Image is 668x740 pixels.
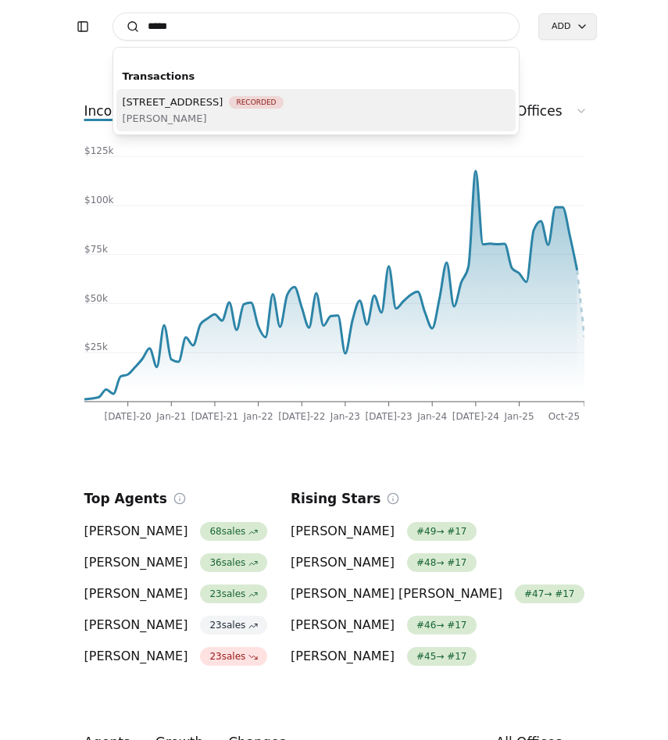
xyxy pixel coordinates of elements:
[104,411,151,422] tspan: [DATE]-20
[291,616,395,635] span: [PERSON_NAME]
[291,522,395,541] span: [PERSON_NAME]
[200,553,267,572] span: 36 sales
[229,96,283,109] span: Recorded
[503,411,534,422] tspan: Jan-25
[515,584,584,603] span: # 47 → # 17
[72,97,146,125] button: income
[291,553,395,572] span: [PERSON_NAME]
[200,522,267,541] span: 68 sales
[84,553,188,572] span: [PERSON_NAME]
[200,647,267,666] span: 23 sales
[407,553,477,572] span: # 48 → # 17
[291,488,380,509] h2: Rising Stars
[84,195,114,206] tspan: $100k
[407,616,477,635] span: # 46 → # 17
[291,647,395,666] span: [PERSON_NAME]
[84,522,188,541] span: [PERSON_NAME]
[123,110,284,127] span: [PERSON_NAME]
[452,411,498,422] tspan: [DATE]-24
[84,244,108,255] tspan: $75k
[113,60,520,134] div: Suggestions
[407,647,477,666] span: # 45 → # 17
[84,647,188,666] span: [PERSON_NAME]
[329,411,359,422] tspan: Jan-23
[123,94,223,110] span: [STREET_ADDRESS]
[84,488,167,509] h2: Top Agents
[200,584,267,603] span: 23 sales
[242,411,273,422] tspan: Jan-22
[84,145,114,156] tspan: $125k
[416,411,447,422] tspan: Jan-24
[200,616,267,635] span: 23 sales
[548,411,579,422] tspan: Oct-25
[84,341,108,352] tspan: $25k
[407,522,477,541] span: # 49 → # 17
[365,411,412,422] tspan: [DATE]-23
[538,13,596,40] button: Add
[278,411,325,422] tspan: [DATE]-22
[123,68,510,84] div: Transactions
[191,411,238,422] tspan: [DATE]-21
[291,584,502,603] span: [PERSON_NAME] [PERSON_NAME]
[84,584,188,603] span: [PERSON_NAME]
[84,293,108,304] tspan: $50k
[155,411,186,422] tspan: Jan-21
[84,616,188,635] span: [PERSON_NAME]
